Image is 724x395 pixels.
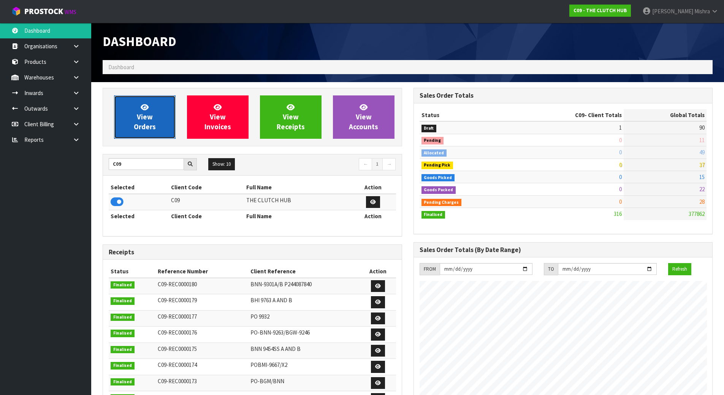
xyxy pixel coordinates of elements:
[514,109,624,121] th: - Client Totals
[619,149,622,156] span: 0
[652,8,693,15] span: [PERSON_NAME]
[250,329,310,336] span: PO-BNN-9263/BGW-9246
[244,210,350,222] th: Full Name
[158,313,197,320] span: C09-REC0000177
[109,249,396,256] h3: Receipts
[619,161,622,168] span: 0
[204,103,231,131] span: View Invoices
[619,136,622,144] span: 0
[250,281,312,288] span: BNN-9301A/B P244087840
[699,136,705,144] span: 11
[158,329,197,336] span: C09-REC0000176
[573,7,627,14] strong: C09 - THE CLUTCH HUB
[420,263,440,275] div: FROM
[65,8,76,16] small: WMS
[699,173,705,181] span: 15
[421,174,455,182] span: Goods Picked
[111,378,135,386] span: Finalised
[350,181,396,194] th: Action
[258,158,396,171] nav: Page navigation
[420,92,707,99] h3: Sales Order Totals
[250,378,284,385] span: PO-BGM/BNN
[250,297,292,304] span: BHI 9763 A AND B
[699,198,705,205] span: 28
[699,186,705,193] span: 22
[420,109,515,121] th: Status
[158,297,197,304] span: C09-REC0000179
[359,158,372,170] a: ←
[109,265,156,278] th: Status
[349,103,378,131] span: View Accounts
[208,158,235,170] button: Show: 10
[111,346,135,354] span: Finalised
[350,210,396,222] th: Action
[421,199,462,206] span: Pending Charges
[421,137,444,144] span: Pending
[156,265,249,278] th: Reference Number
[382,158,396,170] a: →
[250,361,287,368] span: POBMI-9667/X2
[250,313,269,320] span: PO 9932
[114,95,176,139] a: ViewOrders
[421,162,453,169] span: Pending Pick
[109,181,169,194] th: Selected
[619,198,622,205] span: 0
[250,345,301,352] span: BNN 9454SS A AND B
[614,210,622,217] span: 316
[109,158,184,170] input: Search clients
[619,186,622,193] span: 0
[24,6,63,16] span: ProStock
[420,246,707,254] h3: Sales Order Totals (By Date Range)
[109,210,169,222] th: Selected
[111,330,135,337] span: Finalised
[421,125,437,132] span: Draft
[624,109,707,121] th: Global Totals
[372,158,383,170] a: 1
[249,265,360,278] th: Client Reference
[668,263,691,275] button: Refresh
[699,124,705,131] span: 90
[111,314,135,321] span: Finalised
[694,8,710,15] span: Mishra
[244,194,350,210] td: THE CLUTCH HUB
[569,5,631,17] a: C09 - THE CLUTCH HUB
[158,361,197,368] span: C09-REC0000174
[158,378,197,385] span: C09-REC0000173
[421,186,456,194] span: Goods Packed
[187,95,249,139] a: ViewInvoices
[421,149,447,157] span: Allocated
[111,362,135,370] span: Finalised
[169,181,244,194] th: Client Code
[575,111,585,119] span: C09
[111,297,135,305] span: Finalised
[169,194,244,210] td: C09
[619,124,622,131] span: 1
[244,181,350,194] th: Full Name
[108,63,134,71] span: Dashboard
[689,210,705,217] span: 377862
[421,211,445,219] span: Finalised
[111,281,135,289] span: Finalised
[134,103,156,131] span: View Orders
[699,161,705,168] span: 37
[158,345,197,352] span: C09-REC0000175
[158,281,197,288] span: C09-REC0000180
[544,263,558,275] div: TO
[333,95,394,139] a: ViewAccounts
[169,210,244,222] th: Client Code
[277,103,305,131] span: View Receipts
[360,265,396,278] th: Action
[619,173,622,181] span: 0
[260,95,322,139] a: ViewReceipts
[699,149,705,156] span: 49
[11,6,21,16] img: cube-alt.png
[103,33,176,49] span: Dashboard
